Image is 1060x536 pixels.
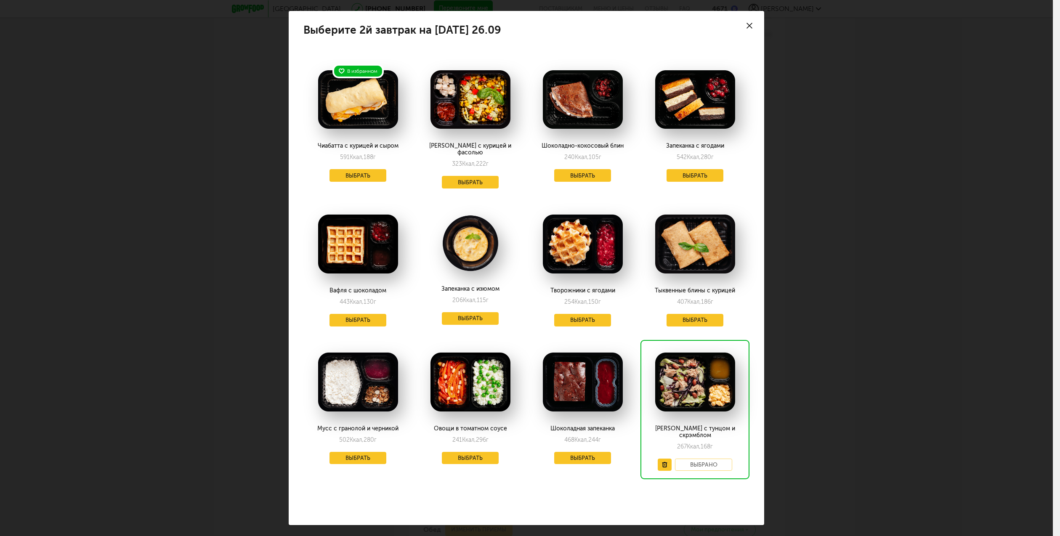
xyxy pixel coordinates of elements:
span: г [598,298,601,305]
img: big_WlfJg5Cj8dcbr8Xu.png [430,70,510,129]
div: [PERSON_NAME] с курицей и фасолью [424,143,516,156]
span: Ккал, [463,297,477,304]
div: 267 168 [677,443,713,450]
span: Ккал, [350,436,364,443]
img: big_jNBKMWfBmyrWEFir.png [430,215,510,272]
div: Запеканка с ягодами [649,143,741,149]
div: Запеканка с изюмом [424,286,516,292]
span: г [486,297,489,304]
div: 323 222 [452,160,489,167]
span: г [598,436,601,443]
div: 254 150 [564,298,601,305]
div: Овощи в томатном соусе [424,425,516,432]
span: Ккал, [462,436,476,443]
div: 407 186 [677,298,713,305]
span: г [710,443,713,450]
span: Ккал, [687,298,701,305]
div: 241 296 [452,436,489,443]
span: г [374,298,376,305]
button: Выбрать [329,314,387,326]
span: г [486,160,489,167]
div: 240 105 [564,154,601,161]
button: Выбрать [554,314,611,326]
div: Шоколадно-кокосовый блин [537,143,629,149]
button: Выбрать [442,452,499,464]
span: Ккал, [350,298,364,305]
img: big_Mmly1jkEHxlyqn68.png [318,215,398,273]
button: Выбрать [667,314,724,326]
div: Вафля с шоколадом [312,287,404,294]
span: Ккал, [687,443,701,450]
span: Ккал, [687,154,701,161]
div: 502 280 [339,436,377,443]
span: г [373,154,376,161]
div: 443 130 [340,298,376,305]
img: big_Hw3GQtrbfYeAG5CI.png [543,70,623,129]
button: Выбрать [554,169,611,182]
span: Ккал, [575,154,589,161]
span: г [711,298,713,305]
button: Выбрать [554,452,611,464]
img: big_lB48OOUR306Ub57G.png [655,215,735,273]
span: г [711,154,714,161]
div: [PERSON_NAME] с тунцом и скрэмблом [649,425,741,439]
div: Мусс с гранолой и черникой [312,425,404,432]
span: Ккал, [574,298,588,305]
button: Выбрать [329,452,387,464]
span: Ккал, [574,436,588,443]
button: Выбрать [329,169,387,182]
div: 591 188 [340,154,376,161]
img: big_DXgXecFN6gWiqhAW.png [543,215,623,273]
div: 542 280 [677,154,714,161]
img: big_eWcpEQn4DmqHv7Q1.png [655,70,735,129]
button: Выбрать [442,176,499,188]
span: Ккал, [462,160,476,167]
span: г [599,154,601,161]
div: Тыквенные блины с курицей [649,287,741,294]
div: В избранном [332,64,384,78]
div: 206 115 [452,297,489,304]
img: big_oNJ7c1XGuxDSvFDf.png [318,353,398,411]
div: Творожники с ягодами [537,287,629,294]
img: big_NZ3L20NoaAJ5wz5U.png [655,353,735,411]
h4: Выберите 2й завтрак на [DATE] 26.09 [303,26,501,34]
div: 468 244 [564,436,601,443]
img: big_psj8Nh3MtzDMxZNy.png [318,70,398,129]
span: Ккал, [350,154,364,161]
button: Выбрать [442,312,499,325]
img: big_F601vpJp5Wf4Dgz5.png [543,353,623,411]
div: Чиабатта с курицей и сыром [312,143,404,149]
span: г [374,436,377,443]
span: г [486,436,489,443]
img: big_mOe8z449M5M7lfOZ.png [430,353,510,411]
button: Выбрать [667,169,724,182]
div: Шоколадная запеканка [537,425,629,432]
